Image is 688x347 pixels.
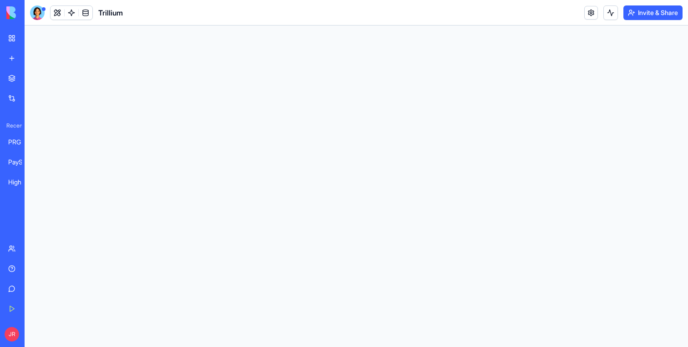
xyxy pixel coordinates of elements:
[8,158,34,167] div: PayScore
[6,6,63,19] img: logo
[8,178,34,187] div: HighLevel Contact Extractor
[3,122,22,129] span: Recent
[8,138,34,147] div: PRG Educational Substitute Management
[3,153,39,171] a: PayScore
[5,327,19,342] span: JR
[3,133,39,151] a: PRG Educational Substitute Management
[3,173,39,191] a: HighLevel Contact Extractor
[623,5,683,20] button: Invite & Share
[98,7,123,18] span: Trillium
